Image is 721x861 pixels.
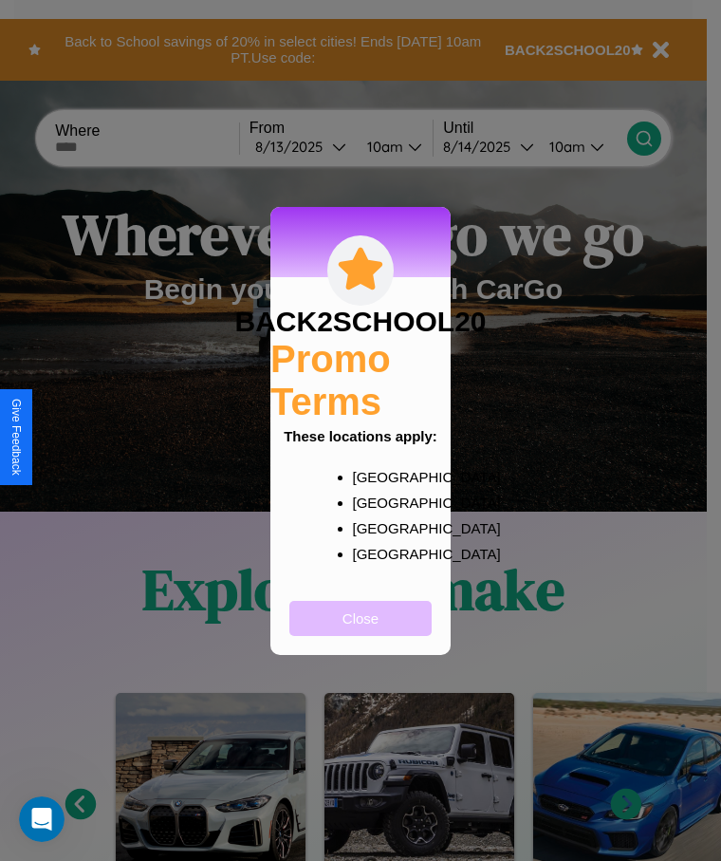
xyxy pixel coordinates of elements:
p: [GEOGRAPHIC_DATA] [353,515,407,541]
h2: Promo Terms [270,338,451,423]
h3: BACK2SCHOOL20 [234,306,486,338]
div: Give Feedback [9,399,23,476]
p: [GEOGRAPHIC_DATA] [353,541,407,567]
button: Close [289,601,432,636]
iframe: Intercom live chat [19,796,65,842]
p: [GEOGRAPHIC_DATA] [353,464,407,490]
b: These locations apply: [284,428,437,444]
p: [GEOGRAPHIC_DATA] [353,490,407,515]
